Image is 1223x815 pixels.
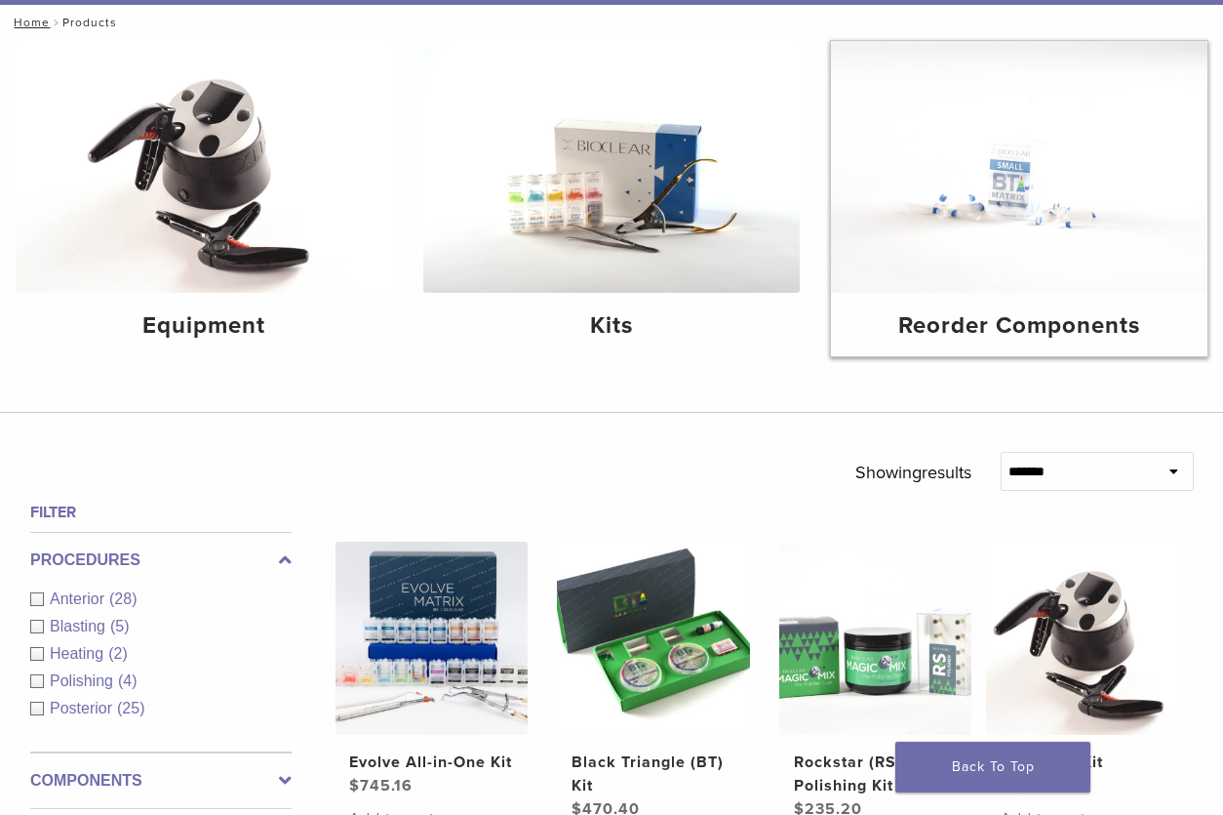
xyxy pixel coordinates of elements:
span: Posterior [50,700,117,716]
span: $ [1001,776,1011,795]
span: Blasting [50,618,110,634]
a: Equipment [16,41,392,356]
h2: Rockstar (RS) Polishing Kit [794,751,958,797]
label: Procedures [30,549,292,572]
a: Evolve All-in-One KitEvolve All-in-One Kit $745.16 [335,542,529,797]
img: Evolve All-in-One Kit [335,542,529,735]
h2: Black Triangle (BT) Kit [572,751,735,797]
span: / [50,18,62,27]
h2: Evolve All-in-One Kit [349,751,513,774]
img: Black Triangle (BT) Kit [557,542,750,735]
span: Anterior [50,591,109,607]
span: (28) [109,591,137,607]
a: HeatSync KitHeatSync Kit $1,041.70 [986,542,1179,797]
span: (2) [108,645,128,662]
span: (25) [117,700,144,716]
img: Reorder Components [831,41,1207,293]
span: Polishing [50,672,118,689]
bdi: 745.16 [349,776,413,795]
a: Reorder Components [831,41,1207,356]
h4: Kits [439,308,784,344]
span: Heating [50,645,108,662]
p: Showing results [855,452,971,493]
a: Home [8,16,50,29]
span: (4) [118,672,138,689]
h4: Equipment [31,308,376,344]
img: Equipment [16,41,392,293]
span: (5) [110,618,130,634]
label: Components [30,769,292,793]
img: HeatSync Kit [986,542,1179,735]
img: Rockstar (RS) Polishing Kit [779,542,972,735]
a: Kits [423,41,800,356]
a: Back To Top [895,742,1090,793]
h4: Reorder Components [847,308,1192,344]
h4: Filter [30,501,292,524]
img: Kits [423,41,800,293]
span: $ [349,776,360,795]
bdi: 1,041.70 [1001,776,1078,795]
